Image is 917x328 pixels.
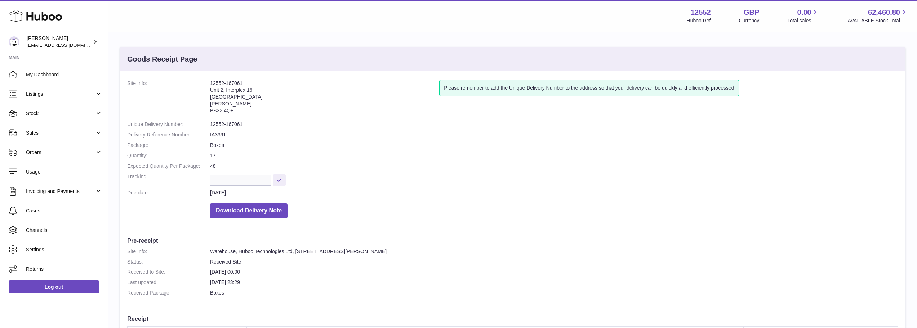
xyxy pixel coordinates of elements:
[26,91,95,98] span: Listings
[210,289,898,296] dd: Boxes
[127,248,210,255] dt: Site Info:
[26,149,95,156] span: Orders
[127,173,210,186] dt: Tracking:
[210,248,898,255] dd: Warehouse, Huboo Technologies Ltd, [STREET_ADDRESS][PERSON_NAME]
[127,121,210,128] dt: Unique Delivery Number:
[439,80,739,96] div: Please remember to add the Unique Delivery Number to the address so that your delivery can be qui...
[210,163,898,170] dd: 48
[127,279,210,286] dt: Last updated:
[210,121,898,128] dd: 12552-167061
[744,8,759,17] strong: GBP
[26,110,95,117] span: Stock
[127,189,210,196] dt: Due date:
[739,17,760,24] div: Currency
[127,54,197,64] h3: Goods Receipt Page
[210,189,898,196] dd: [DATE]
[787,17,819,24] span: Total sales
[9,36,19,47] img: lstamp@selfcare.net.au
[210,203,288,218] button: Download Delivery Note
[26,130,95,136] span: Sales
[847,17,908,24] span: AVAILABLE Stock Total
[687,17,711,24] div: Huboo Ref
[210,80,439,117] address: 12552-167061 Unit 2, Interplex 16 [GEOGRAPHIC_DATA] [PERSON_NAME] BS32 4QE
[210,131,898,138] dd: IA3391
[127,315,898,323] h3: Receipt
[691,8,711,17] strong: 12552
[27,42,106,48] span: [EMAIL_ADDRESS][DOMAIN_NAME]
[26,227,102,234] span: Channels
[210,259,898,265] dd: Received Site
[127,289,210,296] dt: Received Package:
[127,152,210,159] dt: Quantity:
[127,237,898,244] h3: Pre-receipt
[26,266,102,273] span: Returns
[847,8,908,24] a: 62,460.80 AVAILABLE Stock Total
[127,259,210,265] dt: Status:
[127,142,210,149] dt: Package:
[127,131,210,138] dt: Delivery Reference Number:
[210,279,898,286] dd: [DATE] 23:29
[797,8,811,17] span: 0.00
[9,280,99,293] a: Log out
[26,169,102,175] span: Usage
[210,269,898,275] dd: [DATE] 00:00
[26,188,95,195] span: Invoicing and Payments
[210,152,898,159] dd: 17
[27,35,92,49] div: [PERSON_NAME]
[127,163,210,170] dt: Expected Quantity Per Package:
[26,207,102,214] span: Cases
[127,80,210,117] dt: Site Info:
[26,246,102,253] span: Settings
[868,8,900,17] span: 62,460.80
[127,269,210,275] dt: Received to Site:
[787,8,819,24] a: 0.00 Total sales
[26,71,102,78] span: My Dashboard
[210,142,898,149] dd: Boxes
